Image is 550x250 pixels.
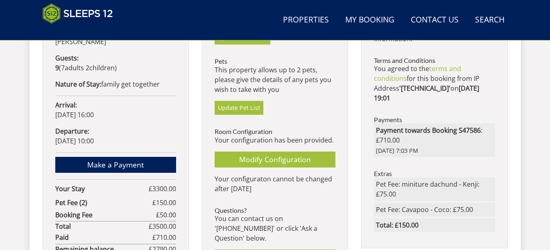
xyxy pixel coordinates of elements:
[407,11,462,29] a: Contact Us
[55,210,156,220] strong: Booking Fee
[160,210,176,219] span: 50.00
[152,198,176,208] span: £
[215,152,335,167] a: Modify Configuration
[149,184,176,194] span: £
[152,222,176,231] span: 3500.00
[55,79,176,89] p: family get together
[374,116,495,123] h3: Payments
[61,63,84,72] span: adult
[55,221,149,231] strong: Total
[374,57,495,64] h3: Terms and Conditions
[374,64,495,103] p: You agreed to the for this booking from IP Address on
[374,123,495,157] li: : £710.00
[55,184,149,194] strong: Your Stay
[280,11,332,29] a: Properties
[86,63,89,72] span: 2
[43,3,113,24] img: Sleeps 12
[55,80,101,89] strong: Nature of Stay:
[215,214,335,243] p: You can contact us on '[PHONE_NUMBER]' or click 'Ask a Question' below.
[55,37,106,46] span: [PERSON_NAME]
[342,11,398,29] a: My Booking
[215,135,335,145] p: Your configuration has been provided.
[55,63,117,72] span: ( )
[215,174,335,194] p: Your configuraton cannot be changed after [DATE]
[38,29,124,36] iframe: Customer reviews powered by Trustpilot
[81,63,84,72] span: s
[472,11,508,29] a: Search
[55,63,59,72] strong: 9
[156,233,176,242] span: 710.00
[215,58,335,65] h3: Pets
[376,126,481,135] strong: Payment towards Booking S47586
[215,101,263,115] a: Update Pet List
[215,207,335,214] h3: Questions?
[55,100,176,120] p: [DATE] 16:00
[149,221,176,231] span: £
[374,84,479,103] strong: [DATE] 19:01
[55,126,176,146] p: [DATE] 10:00
[55,100,77,109] strong: Arrival:
[152,184,176,193] span: 3300.00
[376,146,493,155] span: [DATE] 7:03 PM
[55,198,152,208] strong: Pet Fee (2)
[215,128,335,135] h3: Room Configuration
[84,63,115,72] span: child
[104,63,115,72] span: ren
[55,232,152,242] strong: Paid
[55,157,176,173] a: Make a Payment
[156,210,176,220] span: £
[376,221,419,230] strong: Total: £150.00
[152,232,176,242] span: £
[55,127,89,136] strong: Departure:
[374,203,495,217] li: Pet Fee: Cavapoo - Coco: £75.00
[156,198,176,207] span: 150.00
[399,84,450,93] strong: '[TECHNICAL_ID]'
[374,177,495,201] li: Pet Fee: miniture dachund - Kenji: £75.00
[374,170,495,177] h3: Extras
[374,64,461,83] a: terms and conditions
[55,54,79,62] strong: Guests:
[61,63,65,72] span: 7
[215,65,335,94] p: This property allows up to 2 pets, please give the details of any pets you wish to take with you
